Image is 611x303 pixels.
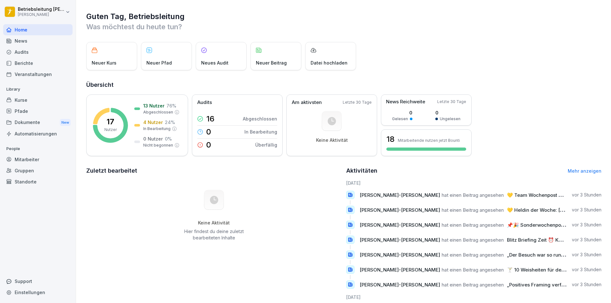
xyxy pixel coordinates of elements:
p: Nicht begonnen [143,142,173,148]
a: Automatisierungen [3,128,73,139]
p: [PERSON_NAME] [18,12,64,17]
p: Abgeschlossen [143,109,173,115]
p: Neuer Pfad [146,59,172,66]
a: Kurse [3,94,73,106]
p: 0 % [165,135,172,142]
a: Gruppen [3,165,73,176]
div: Support [3,276,73,287]
a: Pfade [3,106,73,117]
p: vor 3 Stunden [572,281,601,288]
p: People [3,144,73,154]
p: vor 3 Stunden [572,266,601,273]
h2: Übersicht [86,80,601,89]
p: Audits [197,99,212,106]
p: vor 3 Stunden [572,222,601,228]
p: Datei hochladen [311,59,348,66]
p: Neuer Beitrag [256,59,287,66]
span: [PERSON_NAME]-[PERSON_NAME] [360,267,440,273]
span: hat einen Beitrag angesehen [442,222,504,228]
a: Mitarbeiter [3,154,73,165]
p: Library [3,84,73,94]
p: 76 % [166,102,176,109]
p: Am aktivsten [292,99,322,106]
h3: 18 [386,134,395,145]
p: 0 [206,128,211,136]
p: Nutzer [104,127,117,133]
h1: Guten Tag, Betriebsleitung [86,11,601,22]
a: Berichte [3,58,73,69]
span: [PERSON_NAME]-[PERSON_NAME] [360,207,440,213]
p: Neues Audit [201,59,228,66]
a: Audits [3,46,73,58]
a: Veranstaltungen [3,69,73,80]
h6: [DATE] [346,294,602,300]
p: In Bearbeitung [244,128,277,135]
span: [PERSON_NAME]-[PERSON_NAME] [360,282,440,288]
div: New [60,119,71,126]
a: Standorte [3,176,73,187]
p: Ungelesen [440,116,460,122]
a: DokumenteNew [3,117,73,128]
p: vor 3 Stunden [572,207,601,213]
h2: Zuletzt bearbeitet [86,166,342,175]
p: 0 [392,109,412,116]
p: Mitarbeitende nutzen jetzt Bounti [398,138,460,143]
p: 0 Nutzer [143,135,163,142]
p: Überfällig [255,141,277,148]
p: Hier findest du deine zuletzt bearbeiteten Inhalte [182,228,246,241]
div: Dokumente [3,117,73,128]
p: Letzte 30 Tage [437,99,466,105]
p: 0 [435,109,460,116]
p: Gelesen [392,116,408,122]
p: Was möchtest du heute tun? [86,22,601,32]
span: hat einen Beitrag angesehen [442,237,504,243]
p: News Reichweite [386,98,425,106]
span: hat einen Beitrag angesehen [442,192,504,198]
h5: Keine Aktivität [182,220,246,226]
p: 0 [206,141,211,149]
span: hat einen Beitrag angesehen [442,267,504,273]
span: [PERSON_NAME]-[PERSON_NAME] [360,237,440,243]
a: Mehr anzeigen [568,168,601,174]
p: Neuer Kurs [92,59,116,66]
p: Abgeschlossen [243,115,277,122]
span: hat einen Beitrag angesehen [442,282,504,288]
span: [PERSON_NAME]-[PERSON_NAME] [360,252,440,258]
span: [PERSON_NAME]-[PERSON_NAME] [360,222,440,228]
p: 16 [206,115,214,123]
p: vor 3 Stunden [572,251,601,258]
h6: [DATE] [346,180,602,186]
p: vor 3 Stunden [572,237,601,243]
p: vor 3 Stunden [572,192,601,198]
p: 17 [107,118,114,126]
h2: Aktivitäten [346,166,377,175]
span: [PERSON_NAME]-[PERSON_NAME] [360,192,440,198]
p: Betriebsleitung [PERSON_NAME]- Allee [18,7,64,12]
a: Einstellungen [3,287,73,298]
a: News [3,35,73,46]
span: hat einen Beitrag angesehen [442,207,504,213]
span: hat einen Beitrag angesehen [442,252,504,258]
p: 4 Nutzer [143,119,163,126]
p: Letzte 30 Tage [343,100,372,105]
p: In Bearbeitung [143,126,171,132]
p: Keine Aktivität [316,137,348,143]
a: Home [3,24,73,35]
p: 24 % [165,119,175,126]
p: 13 Nutzer [143,102,165,109]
